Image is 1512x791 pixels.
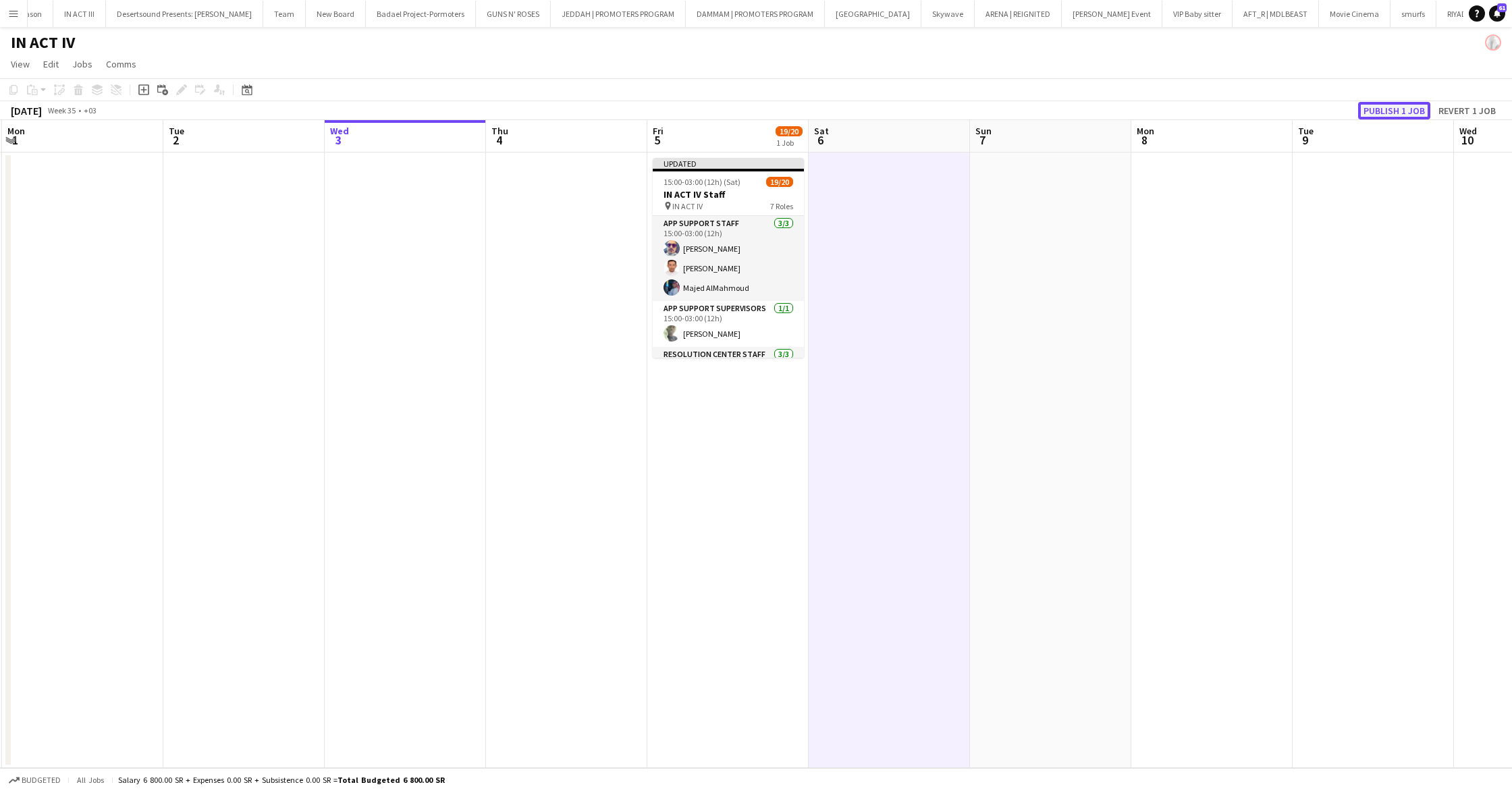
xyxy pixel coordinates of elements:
span: 5 [651,132,664,148]
span: Budgeted [22,775,61,785]
a: Edit [38,55,64,73]
span: Fri [653,125,664,137]
span: Jobs [72,58,92,70]
span: View [11,58,30,70]
button: AFT_R | MDLBEAST [1233,1,1319,27]
a: Comms [101,55,142,73]
span: 2 [167,132,184,148]
app-card-role: Resolution Center Staff3/3 [653,347,804,436]
span: Comms [106,58,136,70]
div: 1 Job [776,138,802,148]
span: 61 [1497,3,1507,12]
button: Desertsound Presents: [PERSON_NAME] [106,1,263,27]
button: GUNS N' ROSES [476,1,551,27]
div: Salary 6 800.00 SR + Expenses 0.00 SR + Subsistence 0.00 SR = [118,775,445,785]
span: Mon [1137,125,1154,137]
span: Sat [814,125,829,137]
button: Badael Project-Pormoters [366,1,476,27]
a: View [5,55,35,73]
div: [DATE] [11,104,42,117]
span: Tue [1298,125,1314,137]
span: 15:00-03:00 (12h) (Sat) [664,177,740,187]
span: All jobs [74,775,107,785]
app-job-card: Updated15:00-03:00 (12h) (Sat)19/20IN ACT IV Staff IN ACT IV7 RolesApp Support Staff3/315:00-03:0... [653,158,804,358]
button: Budgeted [7,773,63,788]
span: 7 [973,132,992,148]
span: 19/20 [766,177,793,187]
button: Skywave [921,1,975,27]
span: 8 [1135,132,1154,148]
button: VIP Baby sitter [1162,1,1233,27]
button: IN ACT III [53,1,106,27]
a: Jobs [67,55,98,73]
span: Sun [975,125,992,137]
button: [GEOGRAPHIC_DATA] [825,1,921,27]
span: 4 [489,132,508,148]
span: Wed [1459,125,1477,137]
button: Movie Cinema [1319,1,1390,27]
app-card-role: App Support Staff3/315:00-03:00 (12h)[PERSON_NAME][PERSON_NAME]Majed AlMahmoud [653,216,804,301]
span: Thu [491,125,508,137]
button: ARENA | REIGNITED [975,1,1062,27]
button: Revert 1 job [1433,102,1501,119]
span: Edit [43,58,59,70]
span: IN ACT IV [672,201,703,211]
h1: IN ACT IV [11,32,75,53]
span: 9 [1296,132,1314,148]
button: JEDDAH | PROMOTERS PROGRAM [551,1,686,27]
h3: IN ACT IV Staff [653,188,804,200]
span: Wed [330,125,349,137]
button: Publish 1 job [1358,102,1430,119]
span: 10 [1457,132,1477,148]
button: smurfs [1390,1,1436,27]
button: Team [263,1,306,27]
app-user-avatar: Ali Shamsan [1485,34,1501,51]
div: +03 [84,105,97,115]
button: DAMMAM | PROMOTERS PROGRAM [686,1,825,27]
span: 7 Roles [770,201,793,211]
div: Updated [653,158,804,169]
span: Mon [7,125,25,137]
span: 3 [328,132,349,148]
button: [PERSON_NAME] Event [1062,1,1162,27]
span: 19/20 [776,126,803,136]
a: 61 [1489,5,1505,22]
span: Tue [169,125,184,137]
span: Week 35 [45,105,78,115]
span: 6 [812,132,829,148]
button: New Board [306,1,366,27]
span: Total Budgeted 6 800.00 SR [337,775,445,785]
app-card-role: App Support Supervisors1/115:00-03:00 (12h)[PERSON_NAME] [653,301,804,347]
